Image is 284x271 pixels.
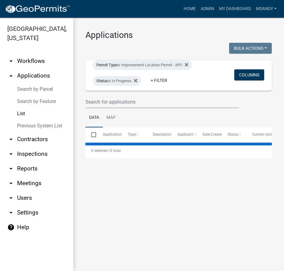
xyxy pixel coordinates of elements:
span: Applicant [178,133,194,137]
i: arrow_drop_down [7,136,15,143]
datatable-header-cell: Select [85,127,97,142]
datatable-header-cell: Type [122,127,147,142]
i: arrow_drop_down [7,57,15,65]
datatable-header-cell: Status [222,127,247,142]
i: arrow_drop_up [7,72,15,79]
i: arrow_drop_down [7,209,15,216]
i: arrow_drop_down [7,150,15,158]
span: Permit Type [96,63,117,67]
datatable-header-cell: Date Created [197,127,222,142]
a: + Filter [146,75,172,86]
datatable-header-cell: Application Number [97,127,122,142]
input: Search for applications [85,96,239,108]
a: Data [85,108,103,128]
a: Home [181,3,198,15]
span: Description [153,133,171,137]
div: is Improvement Location Permit - APC [93,60,192,70]
span: Application Number [103,133,136,137]
a: My Dashboard [217,3,253,15]
span: Status [228,133,238,137]
a: msandy [253,3,279,15]
i: arrow_drop_down [7,165,15,172]
datatable-header-cell: Current Activity [246,127,271,142]
datatable-header-cell: Description [147,127,172,142]
span: 0 selected / [91,148,110,153]
span: Status [96,79,108,83]
i: help [7,224,15,231]
div: is In Progress [93,76,141,86]
button: Columns [234,69,264,80]
span: Date Created [203,133,224,137]
span: Type [128,133,136,137]
a: Map [103,108,119,128]
span: Current Activity [253,133,278,137]
i: arrow_drop_down [7,194,15,202]
div: 0 total [85,143,272,158]
h3: Applications [85,30,272,40]
i: arrow_drop_down [7,180,15,187]
a: Admin [198,3,217,15]
button: Bulk Actions [229,43,272,54]
datatable-header-cell: Applicant [172,127,197,142]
